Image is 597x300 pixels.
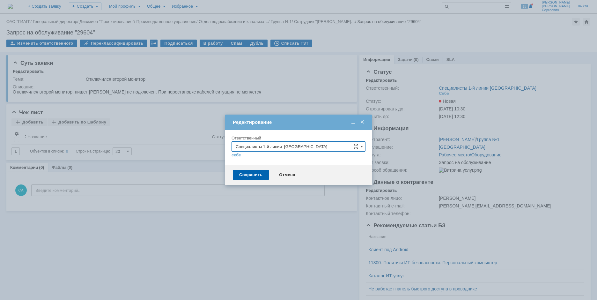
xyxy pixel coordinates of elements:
a: себе [232,153,241,158]
span: Сложная форма [353,144,358,149]
span: Закрыть [359,119,365,125]
div: Редактирование [233,119,365,125]
span: Свернуть (Ctrl + M) [350,119,357,125]
div: Ответственный [232,136,364,140]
